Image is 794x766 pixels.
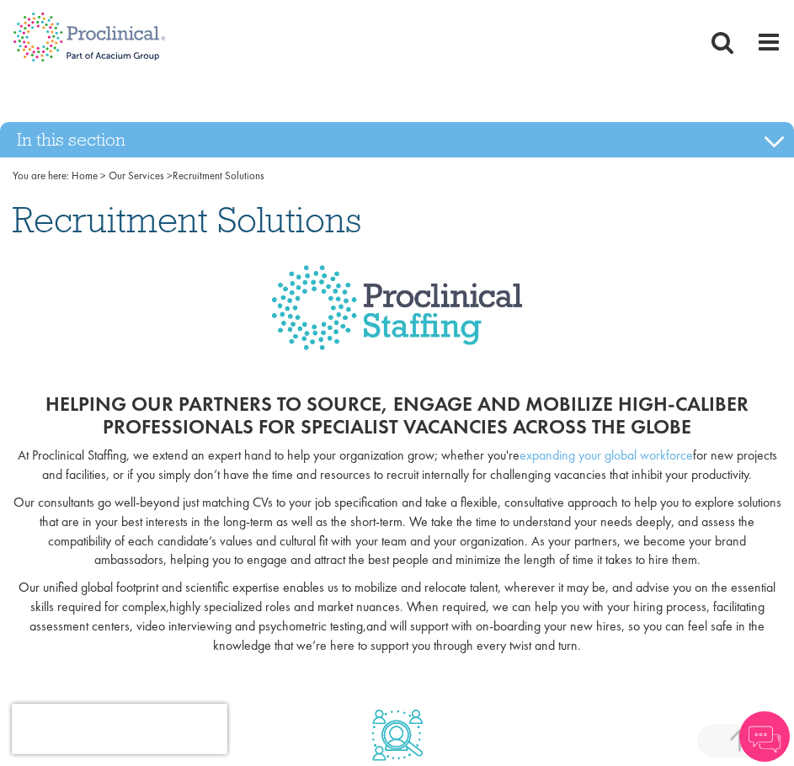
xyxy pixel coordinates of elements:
span: > [100,168,106,183]
a: breadcrumb link to Home [72,168,98,183]
span: Recruitment Solutions [72,168,264,183]
span: > [167,168,173,183]
img: Direct hire [371,710,423,761]
iframe: reCAPTCHA [12,704,227,754]
span: Recruitment Solutions [13,197,361,242]
h2: Helping our partners to source, engage and mobilize high-caliber professionals for specialist vac... [13,393,781,438]
a: Direct hire [13,710,781,761]
img: Chatbot [739,711,790,762]
a: expanding your global workforce [520,446,693,464]
p: Our consultants go well-beyond just matching CVs to your job specification and take a flexible, c... [13,493,781,570]
p: Our unified global footprint and scientific expertise enables us to mobilize and relocate talent,... [13,578,781,655]
a: breadcrumb link to Our Services [109,168,164,183]
span: You are here: [13,168,69,183]
img: Proclinical Staffing [271,265,523,375]
p: At Proclinical Staffing, we extend an expert hand to help your organization grow; whether you're ... [13,446,781,485]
